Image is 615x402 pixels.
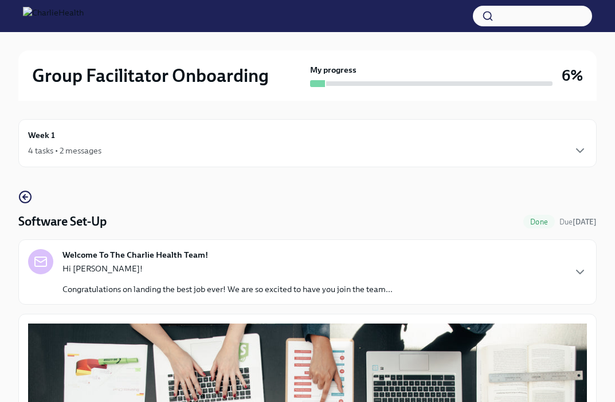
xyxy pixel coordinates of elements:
[562,65,583,86] h3: 6%
[18,213,107,230] h4: Software Set-Up
[559,218,597,226] span: Due
[310,64,357,76] strong: My progress
[28,145,101,156] div: 4 tasks • 2 messages
[62,263,393,274] p: Hi [PERSON_NAME]!
[559,216,597,227] span: August 12th, 2025 10:00
[28,129,55,141] h6: Week 1
[573,218,597,226] strong: [DATE]
[62,283,393,295] p: Congratulations on landing the best job ever! We are so excited to have you join the team...
[62,249,208,261] strong: Welcome To The Charlie Health Team!
[23,7,84,25] img: CharlieHealth
[32,64,269,87] h2: Group Facilitator Onboarding
[523,218,555,226] span: Done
